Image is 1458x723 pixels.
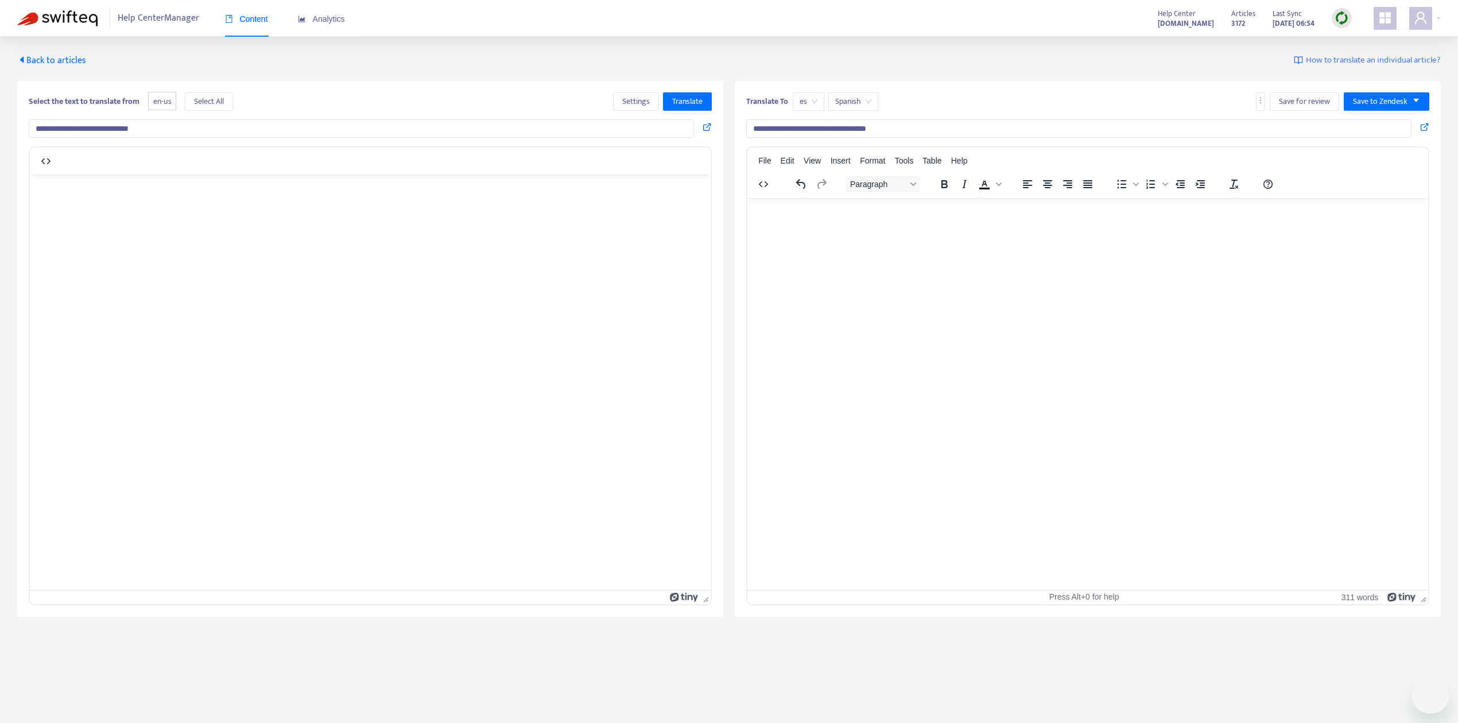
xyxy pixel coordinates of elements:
div: Numbered list [1141,176,1170,192]
span: area-chart [298,15,306,23]
div: Press Alt+0 for help [974,592,1195,602]
button: Translate [663,92,712,111]
button: Justify [1078,176,1098,192]
button: Help [1258,176,1278,192]
span: Settings [622,95,650,108]
button: Align center [1038,176,1057,192]
span: book [225,15,233,23]
div: Press the Up and Down arrow keys to resize the editor. [1416,590,1428,604]
img: Swifteq [17,10,98,26]
span: user [1414,11,1428,25]
button: Align left [1018,176,1037,192]
button: Decrease indent [1170,176,1190,192]
span: Spanish [835,93,871,110]
span: Edit [781,156,794,165]
button: Italic [955,176,974,192]
span: en-us [148,92,176,111]
div: Press the Up and Down arrow keys to resize the editor. [699,590,711,604]
div: Bullet list [1112,176,1141,192]
button: Align right [1058,176,1077,192]
span: How to translate an individual article? [1306,54,1441,67]
span: Back to articles [17,53,86,68]
button: Bold [934,176,954,192]
span: Save to Zendesk [1353,95,1407,108]
button: Increase indent [1191,176,1210,192]
img: sync.dc5367851b00ba804db3.png [1335,11,1349,25]
span: Content [225,14,268,24]
button: Undo [792,176,811,192]
strong: [DATE] 06:54 [1273,17,1314,30]
button: Save for review [1270,92,1339,111]
span: Format [860,156,885,165]
span: appstore [1378,11,1392,25]
button: Settings [613,92,659,111]
button: Block Paragraph [846,176,920,192]
b: Select the text to translate from [29,95,139,108]
strong: 3172 [1231,17,1245,30]
button: Select All [185,92,233,111]
iframe: Rich Text Area [747,198,1428,590]
span: Help Center [1158,7,1196,20]
iframe: Botón para iniciar la ventana de mensajería [1412,677,1449,714]
img: image-link [1294,56,1303,65]
span: Paragraph [850,180,906,189]
div: Text color Black [975,176,1003,192]
span: Analytics [298,14,345,24]
button: Redo [812,176,831,192]
button: Clear formatting [1224,176,1244,192]
span: Save for review [1279,95,1330,108]
span: Select All [194,95,224,108]
span: Tools [895,156,914,165]
a: Powered by Tiny [1387,592,1416,601]
a: How to translate an individual article? [1294,54,1441,67]
button: more [1256,92,1265,111]
a: [DOMAIN_NAME] [1158,17,1214,30]
span: File [758,156,771,165]
span: Help [951,156,968,165]
b: Translate To [746,95,788,108]
span: Help Center Manager [118,7,199,29]
span: View [804,156,821,165]
span: Insert [831,156,851,165]
a: Powered by Tiny [670,592,699,601]
span: Articles [1231,7,1255,20]
button: 311 words [1341,592,1379,602]
span: es [800,93,817,110]
iframe: Rich Text Area [30,174,711,590]
span: caret-left [17,55,26,64]
button: Save to Zendeskcaret-down [1344,92,1429,111]
span: Last Sync [1273,7,1302,20]
span: Table [922,156,941,165]
span: caret-down [1412,96,1420,104]
span: Translate [672,95,703,108]
span: more [1257,96,1265,104]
